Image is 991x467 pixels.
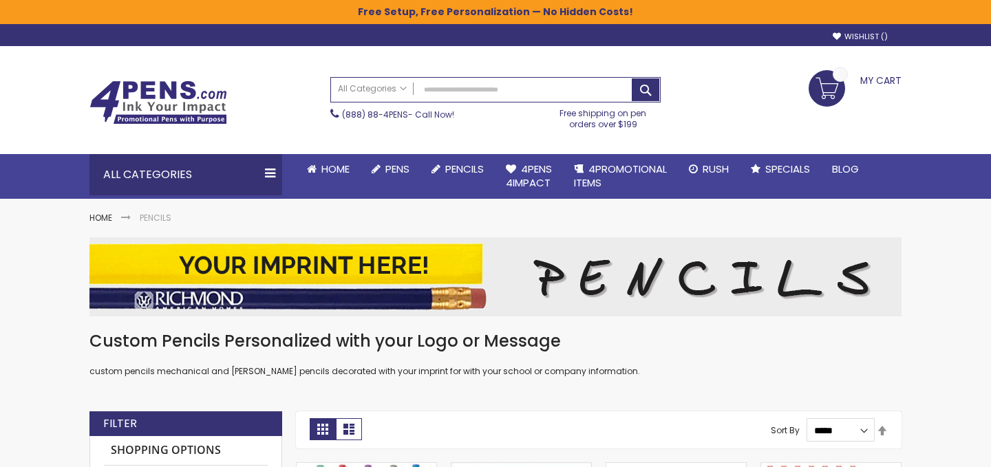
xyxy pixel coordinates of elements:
[506,162,552,190] span: 4Pens 4impact
[832,162,859,176] span: Blog
[445,162,484,176] span: Pencils
[296,154,361,184] a: Home
[89,212,112,224] a: Home
[89,330,902,378] div: custom pencils mechanical and [PERSON_NAME] pencils decorated with your imprint for with your sch...
[495,154,563,199] a: 4Pens4impact
[103,416,137,431] strong: Filter
[140,212,171,224] strong: Pencils
[821,154,870,184] a: Blog
[89,80,227,124] img: 4Pens Custom Pens and Promotional Products
[563,154,678,199] a: 4PROMOTIONALITEMS
[89,237,902,316] img: Pencils
[574,162,667,190] span: 4PROMOTIONAL ITEMS
[740,154,821,184] a: Specials
[342,109,454,120] span: - Call Now!
[331,78,414,100] a: All Categories
[310,418,336,440] strong: Grid
[321,162,350,176] span: Home
[338,83,407,94] span: All Categories
[678,154,740,184] a: Rush
[361,154,420,184] a: Pens
[771,424,800,436] label: Sort By
[833,32,888,42] a: Wishlist
[342,109,408,120] a: (888) 88-4PENS
[89,154,282,195] div: All Categories
[104,436,268,466] strong: Shopping Options
[420,154,495,184] a: Pencils
[546,102,661,130] div: Free shipping on pen orders over $199
[385,162,409,176] span: Pens
[89,330,902,352] h1: Custom Pencils Personalized with your Logo or Message
[703,162,729,176] span: Rush
[765,162,810,176] span: Specials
